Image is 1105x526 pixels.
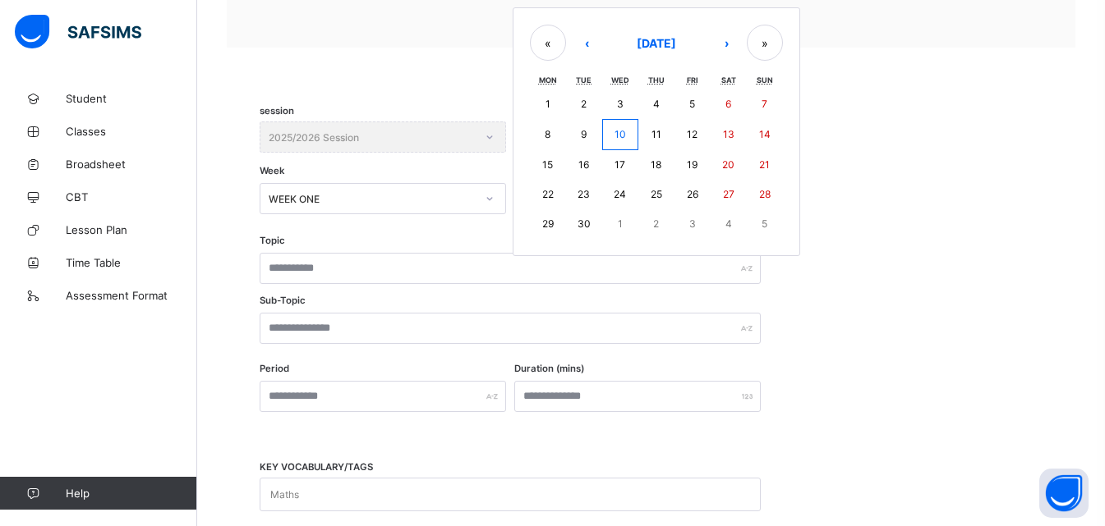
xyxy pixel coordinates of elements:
[581,128,587,140] abbr: September 9, 2025
[566,209,602,239] button: September 30, 2025
[614,188,626,200] abbr: September 24, 2025
[675,119,711,150] button: September 12, 2025
[270,479,299,510] div: Maths
[747,25,783,61] button: »
[260,295,306,306] label: Sub-Topic
[530,119,566,150] button: September 8, 2025
[651,188,662,200] abbr: September 25, 2025
[66,190,197,204] span: CBT
[722,158,734,171] abbr: September 20, 2025
[638,89,675,119] button: September 4, 2025
[675,89,711,119] button: September 5, 2025
[566,150,602,180] button: September 16, 2025
[542,188,554,200] abbr: September 22, 2025
[66,125,197,138] span: Classes
[576,75,592,85] abbr: Tuesday
[530,180,566,209] button: September 22, 2025
[747,89,783,119] button: September 7, 2025
[66,223,197,236] span: Lesson Plan
[638,209,675,239] button: October 2, 2025
[260,165,284,176] span: Week
[675,209,711,239] button: October 3, 2025
[615,158,625,171] abbr: September 17, 2025
[675,150,711,180] button: September 19, 2025
[542,158,553,171] abbr: September 15, 2025
[566,119,602,150] button: September 9, 2025
[687,188,698,200] abbr: September 26, 2025
[545,128,550,140] abbr: September 8, 2025
[530,89,566,119] button: September 1, 2025
[611,75,629,85] abbr: Wednesday
[653,98,660,110] abbr: September 4, 2025
[581,98,587,110] abbr: September 2, 2025
[260,235,285,246] label: Topic
[651,128,661,140] abbr: September 11, 2025
[723,188,734,200] abbr: September 27, 2025
[721,75,736,85] abbr: Saturday
[260,105,294,117] span: session
[566,180,602,209] button: September 23, 2025
[530,209,566,239] button: September 29, 2025
[260,363,289,374] label: Period
[260,461,373,473] span: KEY VOCABULARY/TAGS
[578,188,590,200] abbr: September 23, 2025
[15,15,141,49] img: safsims
[530,150,566,180] button: September 15, 2025
[759,158,770,171] abbr: September 21, 2025
[711,119,747,150] button: September 13, 2025
[617,98,624,110] abbr: September 3, 2025
[602,209,638,239] button: October 1, 2025
[618,217,623,230] abbr: October 1, 2025
[762,217,767,230] abbr: October 5, 2025
[747,150,783,180] button: September 21, 2025
[602,150,638,180] button: September 17, 2025
[539,75,557,85] abbr: Monday
[759,128,771,140] abbr: September 14, 2025
[687,128,698,140] abbr: September 12, 2025
[725,217,732,230] abbr: October 4, 2025
[578,217,591,230] abbr: September 30, 2025
[637,36,676,50] span: [DATE]
[757,75,773,85] abbr: Sunday
[687,75,698,85] abbr: Friday
[638,150,675,180] button: September 18, 2025
[66,289,197,302] span: Assessment Format
[638,180,675,209] button: September 25, 2025
[648,75,665,85] abbr: Thursday
[569,25,605,61] button: ‹
[711,209,747,239] button: October 4, 2025
[66,487,196,500] span: Help
[711,150,747,180] button: September 20, 2025
[1039,469,1089,518] button: Open asap
[602,180,638,209] button: September 24, 2025
[711,89,747,119] button: September 6, 2025
[615,128,626,140] abbr: September 10, 2025
[759,188,771,200] abbr: September 28, 2025
[687,158,698,171] abbr: September 19, 2025
[762,98,767,110] abbr: September 7, 2025
[711,180,747,209] button: September 27, 2025
[530,25,566,61] button: «
[725,98,731,110] abbr: September 6, 2025
[675,180,711,209] button: September 26, 2025
[66,158,197,171] span: Broadsheet
[638,119,675,150] button: September 11, 2025
[607,25,706,61] button: [DATE]
[651,158,661,171] abbr: September 18, 2025
[514,363,584,374] label: Duration (mins)
[747,119,783,150] button: September 14, 2025
[723,128,734,140] abbr: September 13, 2025
[546,98,550,110] abbr: September 1, 2025
[269,193,476,205] div: WEEK ONE
[708,25,744,61] button: ›
[566,89,602,119] button: September 2, 2025
[542,217,554,230] abbr: September 29, 2025
[747,180,783,209] button: September 28, 2025
[602,89,638,119] button: September 3, 2025
[689,217,696,230] abbr: October 3, 2025
[747,209,783,239] button: October 5, 2025
[689,98,695,110] abbr: September 5, 2025
[653,217,659,230] abbr: October 2, 2025
[602,119,638,150] button: September 10, 2025
[66,256,197,269] span: Time Table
